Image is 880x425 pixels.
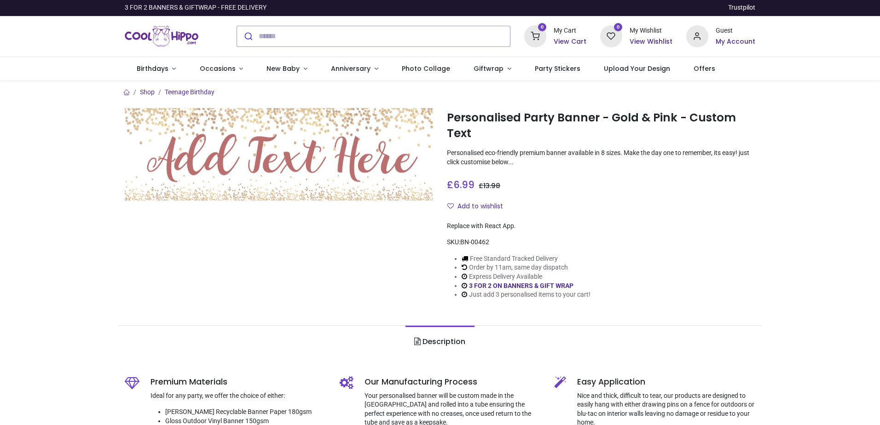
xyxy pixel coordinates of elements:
[405,326,474,358] a: Description
[469,282,573,289] a: 3 FOR 2 ON BANNERS & GIFT WRAP
[447,238,755,247] div: SKU:
[462,290,591,299] li: Just add 3 personalised items to your cart!
[137,64,168,73] span: Birthdays
[630,37,672,46] a: View Wishlist
[188,57,255,81] a: Occasions
[554,37,586,46] a: View Cart
[447,203,454,209] i: Add to wishlist
[237,26,259,46] button: Submit
[479,181,500,190] span: £
[630,26,672,35] div: My Wishlist
[125,108,433,201] img: Personalised Party Banner - Gold & Pink - Custom Text
[365,376,541,388] h5: Our Manufacturing Process
[604,64,670,73] span: Upload Your Design
[200,64,236,73] span: Occasions
[474,64,504,73] span: Giftwrap
[151,391,326,401] p: Ideal for any party, we offer the choice of either:
[462,254,591,264] li: Free Standard Tracked Delivery
[600,32,622,39] a: 0
[716,37,755,46] a: My Account
[447,222,755,231] div: Replace with React App.
[535,64,580,73] span: Party Stickers
[538,23,547,32] sup: 0
[151,376,326,388] h5: Premium Materials
[447,199,511,214] button: Add to wishlistAdd to wishlist
[483,181,500,190] span: 13.98
[460,238,489,246] span: BN-00462
[125,57,188,81] a: Birthdays
[728,3,755,12] a: Trustpilot
[165,408,326,417] li: [PERSON_NAME] Recyclable Banner Paper 180gsm
[462,263,591,272] li: Order by 11am, same day dispatch
[125,23,198,49] a: Logo of Cool Hippo
[140,88,155,96] a: Shop
[331,64,371,73] span: Anniversary
[524,32,546,39] a: 0
[447,178,475,191] span: £
[577,376,755,388] h5: Easy Application
[614,23,623,32] sup: 0
[447,110,755,142] h1: Personalised Party Banner - Gold & Pink - Custom Text
[462,272,591,281] li: Express Delivery Available
[402,64,450,73] span: Photo Collage
[266,64,300,73] span: New Baby
[716,26,755,35] div: Guest
[462,57,523,81] a: Giftwrap
[165,88,214,96] a: Teenage Birthday
[453,178,475,191] span: 6.99
[554,26,586,35] div: My Cart
[694,64,715,73] span: Offers
[255,57,319,81] a: New Baby
[125,23,198,49] img: Cool Hippo
[319,57,390,81] a: Anniversary
[125,3,266,12] div: 3 FOR 2 BANNERS & GIFTWRAP - FREE DELIVERY
[447,149,755,167] p: Personalised eco-friendly premium banner available in 8 sizes. Make the day one to remember, its ...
